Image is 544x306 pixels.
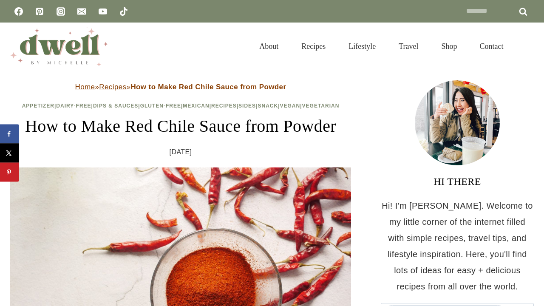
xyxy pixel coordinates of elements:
a: Home [75,83,95,91]
a: Email [73,3,90,20]
a: Pinterest [31,3,48,20]
span: | | | | | | | | | [22,103,340,109]
a: YouTube [94,3,111,20]
strong: How to Make Red Chile Sauce from Powder [130,83,286,91]
p: Hi! I'm [PERSON_NAME]. Welcome to my little corner of the internet filled with simple recipes, tr... [381,198,534,295]
a: About [248,31,290,61]
a: Gluten-Free [140,103,181,109]
a: Lifestyle [337,31,387,61]
a: Vegan [280,103,300,109]
nav: Primary Navigation [248,31,515,61]
a: Recipes [290,31,337,61]
a: Recipes [211,103,237,109]
a: TikTok [115,3,132,20]
img: DWELL by michelle [10,27,108,66]
a: Recipes [99,83,126,91]
a: Facebook [10,3,27,20]
h3: HI THERE [381,174,534,189]
a: Dips & Sauces [93,103,138,109]
a: Contact [468,31,515,61]
a: Shop [430,31,468,61]
button: View Search Form [519,39,534,54]
h1: How to Make Red Chile Sauce from Powder [10,113,351,139]
a: Dairy-Free [56,103,91,109]
a: Snack [258,103,278,109]
a: Sides [238,103,256,109]
a: Appetizer [22,103,54,109]
a: Mexican [183,103,209,109]
time: [DATE] [170,146,192,159]
a: Vegetarian [302,103,340,109]
a: Instagram [52,3,69,20]
a: Travel [387,31,430,61]
span: » » [75,83,286,91]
